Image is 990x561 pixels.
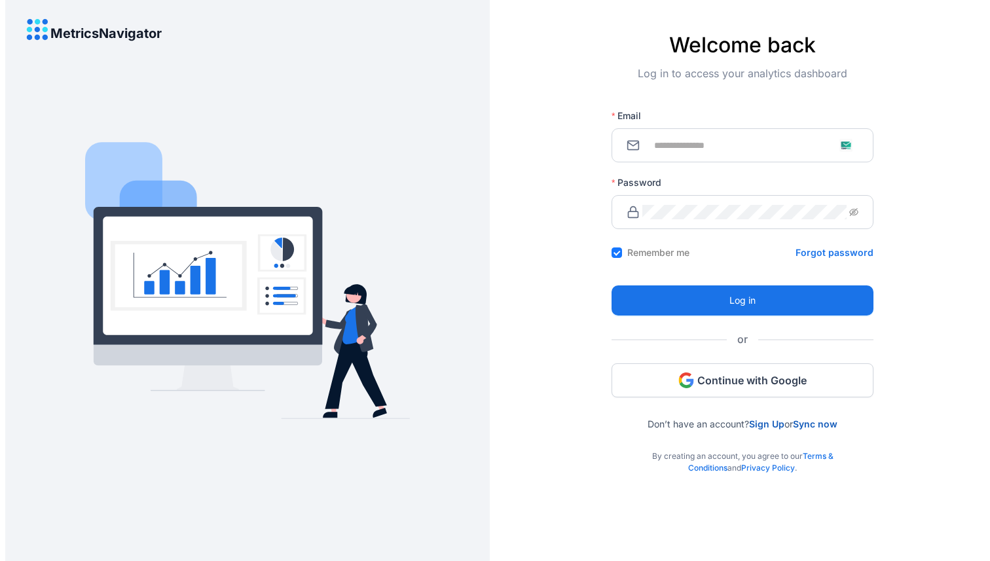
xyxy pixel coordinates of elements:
label: Password [612,176,670,189]
a: Sync now [793,418,837,429]
a: Sign Up [749,418,784,429]
div: Log in to access your analytics dashboard [612,65,873,102]
span: Continue with Google [697,373,807,388]
div: By creating an account, you agree to our and . [612,429,873,474]
span: or [727,331,758,348]
input: Password [642,205,847,219]
h4: MetricsNavigator [50,26,162,41]
div: Don’t have an account? or [612,397,873,429]
label: Email [612,109,650,122]
input: Email [642,138,858,153]
button: Log in [612,285,873,316]
span: Log in [729,293,756,308]
span: eye-invisible [849,208,858,217]
a: Forgot password [796,246,873,259]
a: Privacy Policy [741,463,795,473]
h4: Welcome back [612,33,873,58]
button: Continue with Google [612,363,873,397]
span: Remember me [622,246,695,259]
